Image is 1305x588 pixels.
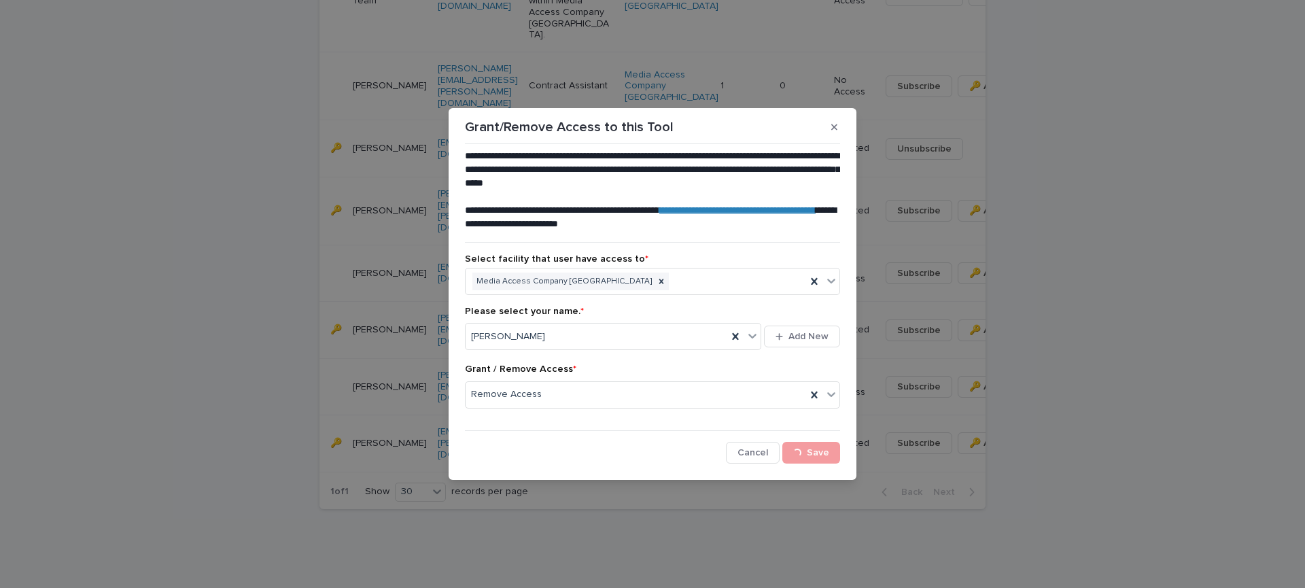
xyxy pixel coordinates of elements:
p: Grant/Remove Access to this Tool [465,119,674,135]
span: Grant / Remove Access [465,364,576,374]
span: Remove Access [471,387,542,402]
span: [PERSON_NAME] [471,330,545,344]
span: Cancel [737,448,768,457]
div: Media Access Company [GEOGRAPHIC_DATA] [472,273,654,291]
span: Please select your name. [465,307,584,316]
span: Save [807,448,829,457]
span: Select facility that user have access to [465,254,648,264]
span: Add New [788,332,829,341]
button: Cancel [726,442,780,464]
button: Add New [764,326,840,347]
button: Save [782,442,840,464]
